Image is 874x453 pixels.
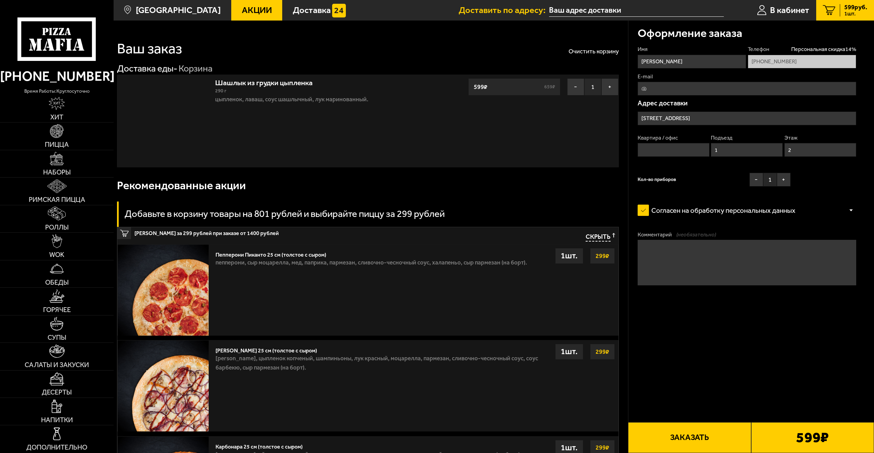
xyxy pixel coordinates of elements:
span: 290 г [215,88,226,94]
span: Десерты [42,389,72,396]
h3: Оформление заказа [638,27,742,39]
span: Хит [50,114,63,121]
b: 599 ₽ [796,430,829,445]
h3: Рекомендованные акции [117,180,246,191]
div: Пепперони Пиканто 25 см (толстое с сыром) [216,248,527,258]
label: Согласен на обработку персональных данных [638,201,805,219]
h3: Добавьте в корзину товары на 801 рублей и выбирайте пиццу за 299 рублей [125,209,445,219]
span: Супы [48,334,66,341]
label: E-mail [638,73,856,80]
span: Обеды [45,279,69,286]
button: Очистить корзину [569,48,619,54]
div: 1 шт. [555,248,583,264]
div: Карбонара 25 см (толстое с сыром) [216,440,522,450]
span: Скрыть [586,233,611,241]
label: Комментарий [638,231,856,238]
strong: 299 ₽ [594,345,611,358]
input: Имя [638,55,746,68]
strong: 599 ₽ [472,80,489,93]
label: Телефон [748,46,856,53]
span: Акции [242,6,272,15]
button: + [777,173,791,186]
s: 659 ₽ [543,85,557,89]
span: Дополнительно [26,444,87,451]
button: + [601,78,618,95]
span: Пицца [45,141,69,148]
div: [PERSON_NAME] 25 см (толстое с сыром) [216,344,546,354]
button: − [567,78,584,95]
p: цыпленок, лаваш, соус шашлычный, лук маринованный. [215,95,433,104]
span: Доставка [293,6,331,15]
span: Римская пицца [29,196,85,203]
span: В кабинет [770,6,809,15]
div: Корзина [179,63,212,75]
span: Наборы [43,169,71,176]
span: Доставить по адресу: [459,6,549,15]
span: (необязательно) [676,231,716,238]
label: Подъезд [711,134,783,142]
p: пепперони, сыр Моцарелла, мед, паприка, пармезан, сливочно-чесночный соус, халапеньо, сыр пармеза... [216,258,527,271]
span: Кол-во приборов [638,177,676,182]
span: [PERSON_NAME] за 299 рублей при заказе от 1400 рублей [134,227,435,236]
a: Доставка еды- [117,63,178,74]
label: Этаж [784,134,856,142]
span: 1 [584,78,601,95]
label: Квартира / офис [638,134,709,142]
span: Санкт-Петербург, проспект Пятилеток 5к2 , подъезд 1 [549,4,724,17]
span: 1 шт. [844,11,867,16]
div: 1 шт. [555,344,583,360]
span: Роллы [45,224,69,231]
span: [GEOGRAPHIC_DATA] [136,6,221,15]
input: @ [638,82,856,95]
span: 1 [763,173,777,186]
p: [PERSON_NAME], цыпленок копченый, шампиньоны, лук красный, моцарелла, пармезан, сливочно-чесночны... [216,354,546,375]
h1: Ваш заказ [117,41,182,56]
label: Имя [638,46,746,53]
span: WOK [49,251,64,258]
span: 599 руб. [844,4,867,11]
input: +7 ( [748,55,856,68]
a: Пепперони Пиканто 25 см (толстое с сыром)пепперони, сыр Моцарелла, мед, паприка, пармезан, сливоч... [117,244,618,336]
a: [PERSON_NAME] 25 см (толстое с сыром)[PERSON_NAME], цыпленок копченый, шампиньоны, лук красный, м... [117,340,618,431]
p: Адрес доставки [638,100,856,107]
button: Заказать [628,422,751,453]
span: Напитки [41,417,73,424]
button: − [749,173,763,186]
span: Персональная скидка 14 % [791,46,856,53]
a: Шашлык из грудки цыпленка [215,76,322,87]
img: 15daf4d41897b9f0e9f617042186c801.svg [332,4,346,17]
input: Ваш адрес доставки [549,4,724,17]
strong: 299 ₽ [594,249,611,262]
span: Горячее [43,307,71,313]
span: Салаты и закуски [25,362,89,368]
button: Скрыть [586,233,615,241]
